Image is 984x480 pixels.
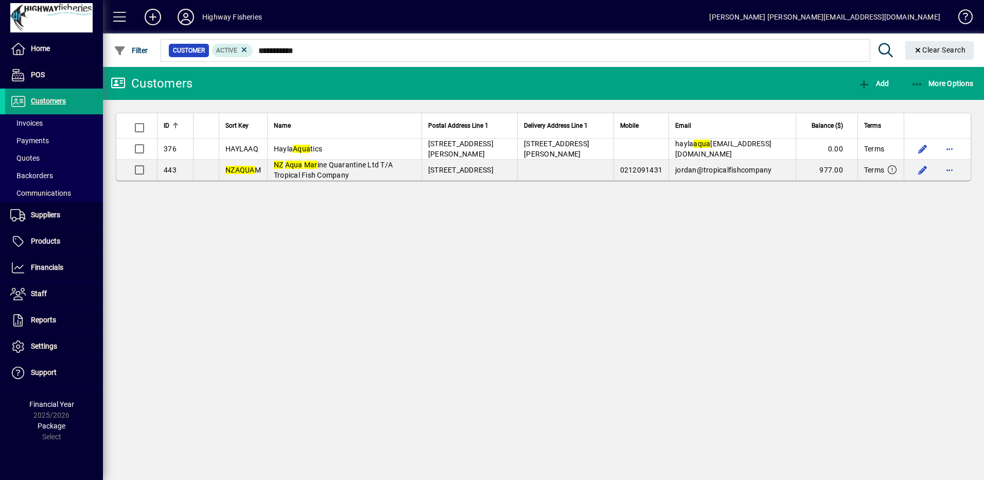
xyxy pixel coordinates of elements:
em: AQUA [235,166,255,174]
em: Mar [304,161,318,169]
a: Invoices [5,114,103,132]
a: Settings [5,334,103,359]
div: Customers [111,75,192,92]
mat-chip: Activation Status: Active [212,44,253,57]
td: 977.00 [796,160,857,180]
span: ID [164,120,169,131]
button: Edit [915,162,931,178]
a: Communications [5,184,103,202]
span: jordan@tropicalfishcompany [675,166,772,174]
span: [STREET_ADDRESS][PERSON_NAME] [524,140,589,158]
a: Knowledge Base [951,2,971,36]
span: Filter [114,46,148,55]
span: Sort Key [225,120,249,131]
button: More options [941,162,958,178]
em: NZ [274,161,284,169]
button: More options [941,141,958,157]
span: Home [31,44,50,53]
em: Aqua [293,145,310,153]
span: Customer [173,45,205,56]
a: Financials [5,255,103,281]
span: Add [858,79,889,88]
button: Profile [169,8,202,26]
div: Email [675,120,789,131]
span: Suppliers [31,211,60,219]
span: Financial Year [29,400,74,408]
a: POS [5,62,103,88]
span: Reports [31,316,56,324]
span: HAYLAAQ [225,145,258,153]
span: Delivery Address Line 1 [524,120,588,131]
td: 0.00 [796,139,857,160]
span: [STREET_ADDRESS][PERSON_NAME] [428,140,494,158]
em: aqua [693,140,710,148]
span: POS [31,71,45,79]
div: [PERSON_NAME] [PERSON_NAME][EMAIL_ADDRESS][DOMAIN_NAME] [709,9,940,25]
div: Mobile [620,120,663,131]
span: Name [274,120,291,131]
span: Settings [31,342,57,350]
span: Postal Address Line 1 [428,120,488,131]
span: Hayla tics [274,145,322,153]
button: More Options [908,74,976,93]
span: Active [216,47,237,54]
span: Balance ($) [812,120,843,131]
span: Invoices [10,119,43,127]
span: Staff [31,289,47,298]
a: Quotes [5,149,103,167]
span: Terms [864,165,884,175]
button: Edit [915,141,931,157]
em: NZ [225,166,235,174]
div: Balance ($) [802,120,852,131]
button: Add [136,8,169,26]
button: Clear [905,41,974,60]
span: 443 [164,166,177,174]
span: ine Quarantine Ltd T/A Tropical Fish Company [274,161,393,179]
span: Communications [10,189,71,197]
div: ID [164,120,187,131]
span: Backorders [10,172,53,180]
span: Terms [864,120,881,131]
a: Staff [5,281,103,307]
a: Home [5,36,103,62]
em: Aqua [285,161,303,169]
button: Filter [111,41,151,60]
a: Backorders [5,167,103,184]
a: Payments [5,132,103,149]
span: Financials [31,263,63,271]
div: Highway Fisheries [202,9,262,25]
button: Add [855,74,891,93]
span: More Options [911,79,974,88]
span: Payments [10,136,49,145]
span: Support [31,368,57,376]
span: [STREET_ADDRESS] [428,166,494,174]
span: M [225,166,261,174]
span: Package [38,422,65,430]
span: Terms [864,144,884,154]
span: Email [675,120,691,131]
a: Suppliers [5,202,103,228]
span: hayla [EMAIL_ADDRESS][DOMAIN_NAME] [675,140,771,158]
span: Quotes [10,154,40,162]
a: Reports [5,307,103,333]
a: Support [5,360,103,386]
span: 376 [164,145,177,153]
span: Mobile [620,120,639,131]
div: Name [274,120,415,131]
span: Products [31,237,60,245]
span: Clear Search [913,46,966,54]
span: Customers [31,97,66,105]
a: Products [5,229,103,254]
span: 0212091431 [620,166,663,174]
